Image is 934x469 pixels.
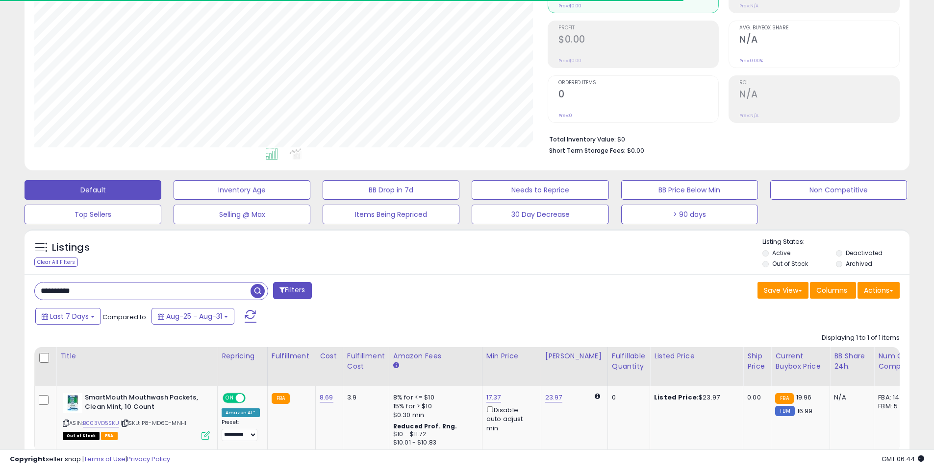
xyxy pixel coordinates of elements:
[25,180,161,200] button: Default
[846,249,883,257] label: Deactivated
[739,58,763,64] small: Prev: 0.00%
[166,311,222,321] span: Aug-25 - Aug-31
[393,439,475,447] div: $10.01 - $10.83
[472,180,608,200] button: Needs to Reprice
[224,394,236,402] span: ON
[810,282,856,299] button: Columns
[739,3,758,9] small: Prev: N/A
[816,285,847,295] span: Columns
[393,422,457,430] b: Reduced Prof. Rng.
[52,241,90,255] h5: Listings
[846,259,872,268] label: Archived
[222,351,263,361] div: Repricing
[747,393,763,402] div: 0.00
[621,205,758,224] button: > 90 days
[393,402,475,411] div: 15% for > $10
[558,25,718,31] span: Profit
[834,351,870,372] div: BB Share 24h.
[83,419,119,427] a: B003VD5SKU
[273,282,311,299] button: Filters
[34,258,78,267] div: Clear All Filters
[549,135,616,143] b: Total Inventory Value:
[545,351,604,361] div: [PERSON_NAME]
[50,311,89,321] span: Last 7 Days
[739,80,899,86] span: ROI
[558,34,718,47] h2: $0.00
[101,432,118,440] span: FBA
[878,351,914,372] div: Num of Comp.
[127,454,170,464] a: Privacy Policy
[757,282,808,299] button: Save View
[347,351,385,372] div: Fulfillment Cost
[486,404,533,433] div: Disable auto adjust min
[323,180,459,200] button: BB Drop in 7d
[10,455,170,464] div: seller snap | |
[393,430,475,439] div: $10 - $11.72
[775,393,793,404] small: FBA
[121,419,186,427] span: | SKU: P8-MD6C-MNHI
[549,146,626,155] b: Short Term Storage Fees:
[762,237,909,247] p: Listing States:
[612,393,642,402] div: 0
[63,393,210,439] div: ASIN:
[244,394,260,402] span: OFF
[472,205,608,224] button: 30 Day Decrease
[393,351,478,361] div: Amazon Fees
[747,351,767,372] div: Ship Price
[775,406,794,416] small: FBM
[393,393,475,402] div: 8% for <= $10
[772,249,790,257] label: Active
[320,393,333,402] a: 8.69
[222,419,260,441] div: Preset:
[486,393,501,402] a: 17.37
[612,351,646,372] div: Fulfillable Quantity
[770,180,907,200] button: Non Competitive
[654,393,735,402] div: $23.97
[151,308,234,325] button: Aug-25 - Aug-31
[739,25,899,31] span: Avg. Buybox Share
[797,406,813,416] span: 16.99
[834,393,866,402] div: N/A
[878,393,910,402] div: FBA: 14
[174,205,310,224] button: Selling @ Max
[739,89,899,102] h2: N/A
[393,361,399,370] small: Amazon Fees.
[878,402,910,411] div: FBM: 5
[558,58,581,64] small: Prev: $0.00
[85,393,204,414] b: SmartMouth Mouthwash Packets, Clean Mint, 10 Count
[272,351,311,361] div: Fulfillment
[486,351,537,361] div: Min Price
[558,113,572,118] small: Prev: 0
[558,89,718,102] h2: 0
[796,393,812,402] span: 19.96
[772,259,808,268] label: Out of Stock
[10,454,46,464] strong: Copyright
[84,454,126,464] a: Terms of Use
[25,205,161,224] button: Top Sellers
[654,351,739,361] div: Listed Price
[545,393,562,402] a: 23.97
[858,282,900,299] button: Actions
[323,205,459,224] button: Items Being Repriced
[621,180,758,200] button: BB Price Below Min
[627,146,644,155] span: $0.00
[102,312,148,322] span: Compared to:
[393,411,475,420] div: $0.30 min
[174,180,310,200] button: Inventory Age
[35,308,101,325] button: Last 7 Days
[739,113,758,118] small: Prev: N/A
[822,333,900,343] div: Displaying 1 to 1 of 1 items
[63,432,100,440] span: All listings that are currently out of stock and unavailable for purchase on Amazon
[549,133,892,144] li: $0
[775,351,826,372] div: Current Buybox Price
[558,3,581,9] small: Prev: $0.00
[222,408,260,417] div: Amazon AI *
[739,34,899,47] h2: N/A
[60,351,213,361] div: Title
[654,393,699,402] b: Listed Price:
[882,454,924,464] span: 2025-09-8 06:44 GMT
[63,393,82,413] img: 51cN-EWapmL._SL40_.jpg
[347,393,381,402] div: 3.9
[320,351,339,361] div: Cost
[558,80,718,86] span: Ordered Items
